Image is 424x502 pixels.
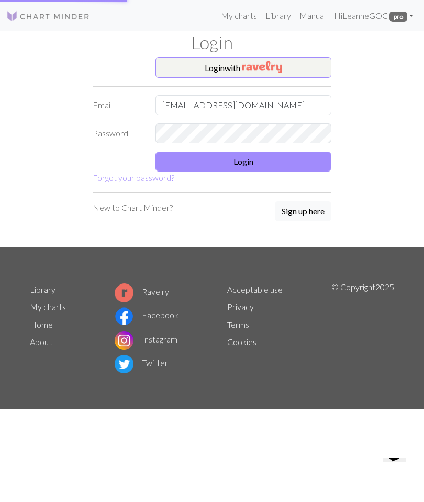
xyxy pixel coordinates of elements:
[93,201,173,214] p: New to Chart Minder?
[295,5,330,26] a: Manual
[155,57,331,78] button: Loginwith
[275,201,331,222] a: Sign up here
[30,320,53,329] a: Home
[6,10,90,22] img: Logo
[86,123,149,143] label: Password
[86,95,149,115] label: Email
[227,302,254,312] a: Privacy
[330,5,418,26] a: HiLeanneGOC pro
[261,5,295,26] a: Library
[115,283,133,302] img: Ravelry logo
[93,173,174,182] a: Forgot your password?
[30,337,52,347] a: About
[30,284,55,294] a: Library
[30,302,66,312] a: My charts
[275,201,331,221] button: Sign up here
[115,331,133,350] img: Instagram logo
[115,310,178,320] a: Facebook
[115,307,133,326] img: Facebook logo
[115,358,168,368] a: Twitter
[24,31,400,53] h1: Login
[227,320,249,329] a: Terms
[331,281,394,376] p: © Copyright 2025
[217,5,261,26] a: My charts
[155,152,331,172] button: Login
[115,355,133,373] img: Twitter logo
[227,284,283,294] a: Acceptable use
[227,337,256,347] a: Cookies
[115,334,177,344] a: Instagram
[389,12,407,22] span: pro
[378,458,414,492] iframe: chat widget
[115,287,169,296] a: Ravelry
[242,61,282,73] img: Ravelry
